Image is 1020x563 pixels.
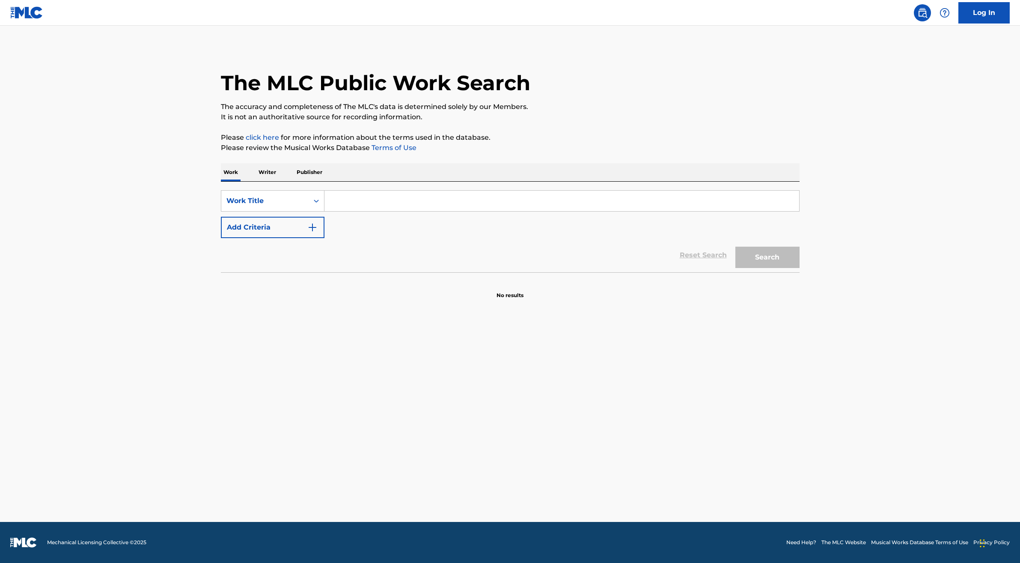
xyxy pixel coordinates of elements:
[221,133,800,143] p: Please for more information about the terms used in the database.
[497,281,523,299] p: No results
[914,4,931,21] a: Public Search
[294,163,325,181] p: Publisher
[221,70,530,96] h1: The MLC Public Work Search
[370,144,416,152] a: Terms of Use
[221,102,800,112] p: The accuracy and completeness of The MLC's data is determined solely by our Members.
[256,163,279,181] p: Writer
[221,217,324,238] button: Add Criteria
[936,4,953,21] div: Help
[47,539,146,546] span: Mechanical Licensing Collective © 2025
[973,539,1010,546] a: Privacy Policy
[10,6,43,19] img: MLC Logo
[221,143,800,153] p: Please review the Musical Works Database
[786,539,816,546] a: Need Help?
[821,539,866,546] a: The MLC Website
[10,537,37,548] img: logo
[958,2,1010,24] a: Log In
[871,539,968,546] a: Musical Works Database Terms of Use
[226,196,303,206] div: Work Title
[221,163,241,181] p: Work
[221,112,800,122] p: It is not an authoritative source for recording information.
[977,522,1020,563] iframe: Chat Widget
[940,8,950,18] img: help
[917,8,928,18] img: search
[221,190,800,272] form: Search Form
[307,222,318,233] img: 9d2ae6d4665cec9f34b9.svg
[246,133,279,141] a: click here
[980,531,985,556] div: Drag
